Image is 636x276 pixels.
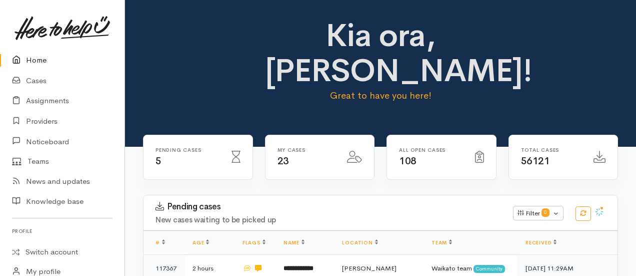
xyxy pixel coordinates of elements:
[265,18,496,89] h1: Kia ora, [PERSON_NAME]!
[399,147,463,153] h6: All Open cases
[342,239,377,246] a: Location
[155,216,501,224] h4: New cases waiting to be picked up
[521,147,582,153] h6: Total cases
[155,155,161,167] span: 5
[277,155,289,167] span: 23
[155,202,501,212] h3: Pending cases
[155,147,219,153] h6: Pending cases
[155,239,165,246] a: #
[513,206,563,221] button: Filter0
[399,155,416,167] span: 108
[541,208,549,216] span: 0
[192,239,209,246] a: Age
[342,264,396,272] span: [PERSON_NAME]
[431,239,452,246] a: Team
[473,265,505,273] span: Community
[277,147,335,153] h6: My cases
[265,89,496,103] p: Great to have you here!
[521,155,550,167] span: 56121
[525,239,556,246] a: Received
[12,224,112,238] h6: Profile
[242,239,265,246] a: Flags
[283,239,304,246] a: Name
